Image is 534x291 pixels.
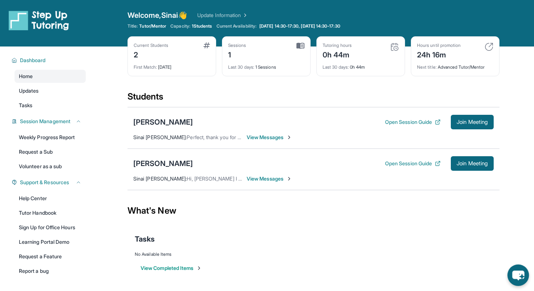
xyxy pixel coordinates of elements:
span: Perfect, thank you for letting me know! Have a nice rest of your week! [187,134,347,140]
span: [DATE] 14:30-17:30, [DATE] 14:30-17:30 [259,23,340,29]
a: Weekly Progress Report [15,131,86,144]
div: Tutoring hours [323,43,352,48]
a: Learning Portal Demo [15,235,86,248]
img: card [296,43,304,49]
a: [DATE] 14:30-17:30, [DATE] 14:30-17:30 [258,23,342,29]
div: Advanced Tutor/Mentor [417,60,493,70]
div: 0h 44m [323,60,399,70]
div: Hours until promotion [417,43,461,48]
img: card [203,43,210,48]
a: Update Information [197,12,248,19]
div: Students [128,91,499,107]
a: Updates [15,84,86,97]
span: Tasks [135,234,155,244]
span: Updates [19,87,39,94]
span: View Messages [247,175,292,182]
div: 1 Sessions [228,60,304,70]
button: Join Meeting [451,115,494,129]
img: logo [9,10,69,31]
span: First Match : [134,64,157,70]
div: Sessions [228,43,246,48]
div: 2 [134,48,168,60]
div: [DATE] [134,60,210,70]
span: Current Availability: [217,23,256,29]
img: card [485,43,493,51]
a: Volunteer as a sub [15,160,86,173]
span: Support & Resources [20,179,69,186]
span: Last 30 days : [323,64,349,70]
button: Support & Resources [17,179,81,186]
span: Capacity: [170,23,190,29]
button: Open Session Guide [385,160,441,167]
span: Sinai [PERSON_NAME] : [133,175,187,182]
img: Chevron-Right [286,134,292,140]
button: View Completed Items [141,264,202,272]
button: Session Management [17,118,81,125]
span: 1 Students [192,23,212,29]
div: 0h 44m [323,48,352,60]
span: Last 30 days : [228,64,254,70]
div: Current Students [134,43,168,48]
a: Home [15,70,86,83]
span: Session Management [20,118,70,125]
button: Join Meeting [451,156,494,171]
a: Request a Sub [15,145,86,158]
div: 24h 16m [417,48,461,60]
div: [PERSON_NAME] [133,117,193,127]
span: Sinai [PERSON_NAME] : [133,134,187,140]
span: Tasks [19,102,32,109]
a: Report a bug [15,264,86,278]
button: chat-button [507,264,529,286]
img: Chevron Right [241,12,248,19]
a: Tutor Handbook [15,206,86,219]
span: Next title : [417,64,437,70]
img: card [390,43,399,51]
img: Chevron-Right [286,176,292,182]
div: No Available Items [135,251,492,257]
button: Open Session Guide [385,118,441,126]
span: Tutor/Mentor [139,23,166,29]
span: Welcome, Sinai 👋 [128,10,187,20]
span: Home [19,73,33,80]
button: Dashboard [17,57,81,64]
a: Request a Feature [15,250,86,263]
a: Tasks [15,99,86,112]
a: Help Center [15,192,86,205]
a: Sign Up for Office Hours [15,221,86,234]
span: Hi, [PERSON_NAME] I am wondering is [PERSON_NAME] able to rejoin his tutoring session? [187,175,398,182]
div: What's New [128,195,499,227]
span: Join Meeting [457,120,488,124]
span: Dashboard [20,57,46,64]
div: 1 [228,48,246,60]
span: Title: [128,23,138,29]
span: Join Meeting [457,161,488,166]
div: [PERSON_NAME] [133,158,193,169]
span: View Messages [247,134,292,141]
